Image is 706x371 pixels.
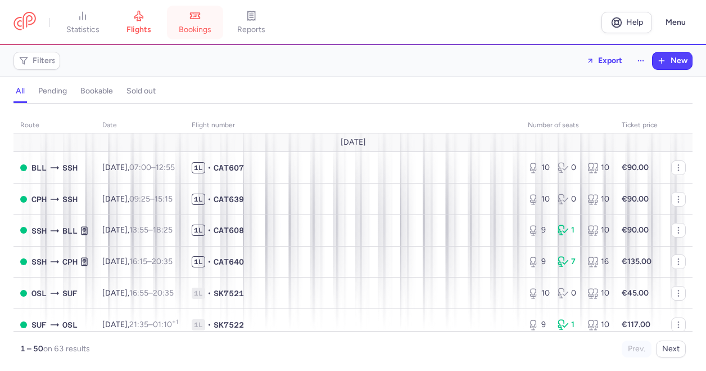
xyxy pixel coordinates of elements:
a: bookings [167,10,223,35]
a: statistics [55,10,111,35]
div: 0 [558,194,578,205]
span: CAT608 [214,225,244,236]
button: New [653,52,692,69]
th: Ticket price [615,117,664,134]
button: Next [656,341,686,357]
span: [DATE], [102,225,173,235]
div: 10 [587,288,608,299]
span: • [207,288,211,299]
time: 01:10 [153,320,178,329]
span: Export [598,56,622,65]
span: [DATE], [102,194,173,204]
span: – [129,163,175,172]
span: • [207,194,211,205]
span: 1L [192,288,205,299]
time: 16:15 [129,257,147,266]
button: Menu [659,12,693,33]
span: • [207,225,211,236]
time: 13:55 [129,225,148,235]
span: 1L [192,162,205,173]
span: CAT640 [214,256,244,267]
span: – [129,288,174,298]
span: on 63 results [43,344,90,354]
button: Prev. [622,341,651,357]
th: date [96,117,185,134]
div: 10 [528,194,549,205]
sup: +1 [172,318,178,325]
button: Export [579,52,630,70]
span: BLL [62,225,78,237]
span: reports [237,25,265,35]
h4: bookable [80,86,113,96]
span: SSH [62,193,78,205]
div: 10 [587,194,608,205]
div: 10 [587,319,608,330]
span: • [207,256,211,267]
time: 20:35 [153,288,174,298]
span: SSH [31,256,47,268]
span: SUF [62,287,78,300]
span: • [207,319,211,330]
a: flights [111,10,167,35]
strong: €45.00 [622,288,649,298]
div: 9 [528,319,549,330]
div: 1 [558,319,578,330]
span: OSL [31,287,47,300]
div: 10 [587,162,608,173]
span: 1L [192,194,205,205]
strong: 1 – 50 [20,344,43,354]
strong: €90.00 [622,163,649,172]
strong: €90.00 [622,225,649,235]
span: CAT607 [214,162,244,173]
span: • [207,162,211,173]
a: Help [601,12,652,33]
span: [DATE], [102,320,178,329]
span: [DATE], [102,288,174,298]
span: BLL [31,162,47,174]
span: SUF [31,319,47,331]
a: reports [223,10,279,35]
div: 10 [587,225,608,236]
div: 7 [558,256,578,267]
h4: pending [38,86,67,96]
span: flights [126,25,151,35]
span: statistics [66,25,99,35]
span: CPH [62,256,78,268]
span: SSH [31,225,47,237]
button: Filters [14,52,60,69]
div: 9 [528,225,549,236]
div: 10 [528,162,549,173]
strong: €117.00 [622,320,650,329]
div: 0 [558,288,578,299]
span: Filters [33,56,56,65]
time: 16:55 [129,288,148,298]
span: – [129,320,178,329]
a: CitizenPlane red outlined logo [13,12,36,33]
strong: €135.00 [622,257,651,266]
time: 20:35 [152,257,173,266]
span: [DATE], [102,163,175,172]
div: 10 [528,288,549,299]
div: 9 [528,256,549,267]
h4: all [16,86,25,96]
time: 15:15 [155,194,173,204]
time: 09:25 [129,194,150,204]
h4: sold out [126,86,156,96]
time: 12:55 [156,163,175,172]
span: CAT639 [214,194,244,205]
strong: €90.00 [622,194,649,204]
span: 1L [192,225,205,236]
th: route [13,117,96,134]
span: SK7522 [214,319,244,330]
span: New [671,56,687,65]
span: bookings [179,25,211,35]
th: number of seats [521,117,615,134]
time: 18:25 [153,225,173,235]
span: OSL [62,319,78,331]
span: 1L [192,256,205,267]
div: 16 [587,256,608,267]
span: CPH [31,193,47,205]
div: 1 [558,225,578,236]
span: [DATE] [341,138,366,147]
span: – [129,257,173,266]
